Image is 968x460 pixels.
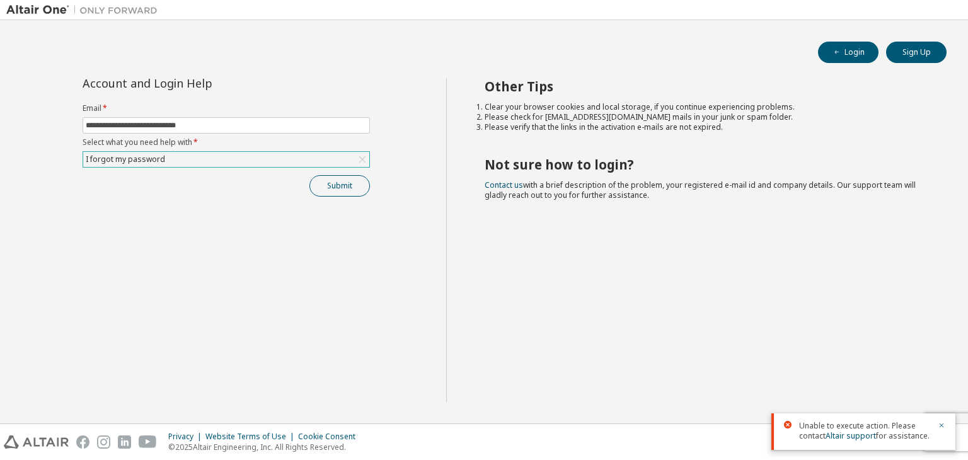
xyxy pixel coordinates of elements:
[139,435,157,449] img: youtube.svg
[485,180,523,190] a: Contact us
[485,78,925,95] h2: Other Tips
[168,432,205,442] div: Privacy
[205,432,298,442] div: Website Terms of Use
[485,156,925,173] h2: Not sure how to login?
[818,42,879,63] button: Login
[485,122,925,132] li: Please verify that the links in the activation e-mails are not expired.
[485,102,925,112] li: Clear your browser cookies and local storage, if you continue experiencing problems.
[76,435,89,449] img: facebook.svg
[6,4,164,16] img: Altair One
[826,430,876,441] a: Altair support
[83,152,369,167] div: I forgot my password
[84,152,167,166] div: I forgot my password
[799,421,930,441] span: Unable to execute action. Please contact for assistance.
[485,180,916,200] span: with a brief description of the problem, your registered e-mail id and company details. Our suppo...
[118,435,131,449] img: linkedin.svg
[83,78,313,88] div: Account and Login Help
[309,175,370,197] button: Submit
[168,442,363,452] p: © 2025 Altair Engineering, Inc. All Rights Reserved.
[83,103,370,113] label: Email
[485,112,925,122] li: Please check for [EMAIL_ADDRESS][DOMAIN_NAME] mails in your junk or spam folder.
[97,435,110,449] img: instagram.svg
[886,42,947,63] button: Sign Up
[83,137,370,147] label: Select what you need help with
[298,432,363,442] div: Cookie Consent
[4,435,69,449] img: altair_logo.svg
